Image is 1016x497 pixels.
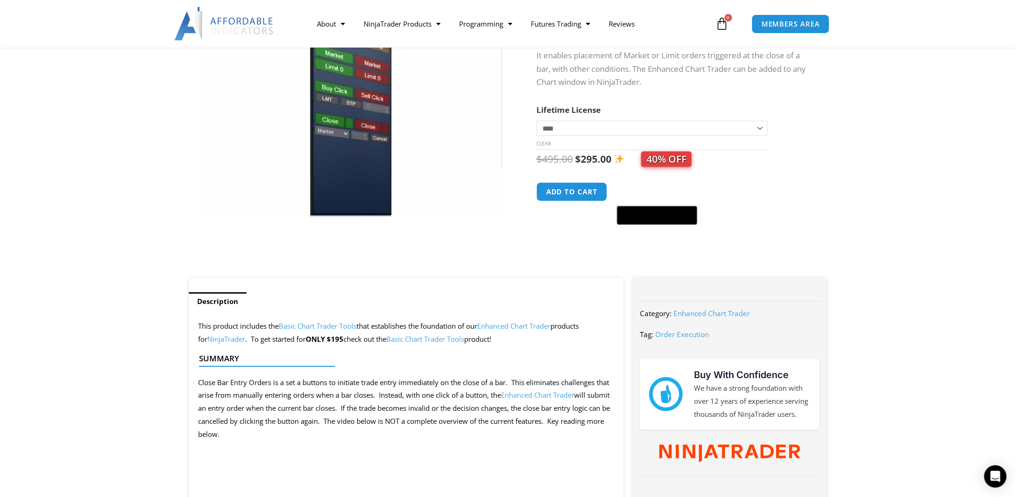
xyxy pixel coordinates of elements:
[752,14,830,34] a: MEMBERS AREA
[984,465,1007,488] div: Open Intercom Messenger
[198,320,614,346] p: This product includes the that establishes the foundation of our products for . To get started for
[694,368,810,382] h3: Buy With Confidence
[575,152,611,166] bdi: 295.00
[199,354,606,363] h4: Summary
[343,334,491,344] span: check out the product!
[536,152,542,166] span: $
[450,13,522,35] a: Programming
[536,152,573,166] bdi: 495.00
[279,321,357,331] a: Basic Chart Trader Tools
[725,14,732,21] span: 0
[306,334,343,344] strong: ONLY $195
[641,152,692,167] span: 40% OFF
[522,13,599,35] a: Futures Trading
[617,206,697,225] button: Buy with GPay
[640,330,653,339] span: Tag:
[614,154,624,164] img: ✨
[536,231,809,239] iframe: PayPal Message 1
[198,376,614,441] p: Close Bar Entry Orders is a set a buttons to initiate trade entry immediately on the close of a b...
[575,152,581,166] span: $
[762,21,820,28] span: MEMBERS AREA
[501,390,574,400] a: Enhanced Chart Trader
[536,35,809,90] p: Close Bar Entry Orders is a module to expand the Enhanced Chart Trader. It enables placement of M...
[354,13,450,35] a: NinjaTrader Products
[207,334,245,344] a: NinjaTrader
[599,13,644,35] a: Reviews
[308,13,713,35] nav: Menu
[536,140,551,147] a: Clear options
[655,330,709,339] a: Order Execution
[649,377,683,411] img: mark thumbs good 43913 | Affordable Indicators – NinjaTrader
[659,445,800,462] img: NinjaTrader Wordmark color RGB | Affordable Indicators – NinjaTrader
[536,182,607,201] button: Add to cart
[189,292,247,311] a: Description
[694,382,810,421] p: We have a strong foundation with over 12 years of experience serving thousands of NinjaTrader users.
[702,10,743,37] a: 0
[673,309,750,318] a: Enhanced Chart Trader
[308,13,354,35] a: About
[386,334,464,344] a: Basic Chart Trader Tools
[477,321,550,331] a: Enhanced Chart Trader
[536,104,601,115] label: Lifetime License
[174,7,275,41] img: LogoAI | Affordable Indicators – NinjaTrader
[615,181,699,203] iframe: Secure express checkout frame
[640,309,672,318] span: Category:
